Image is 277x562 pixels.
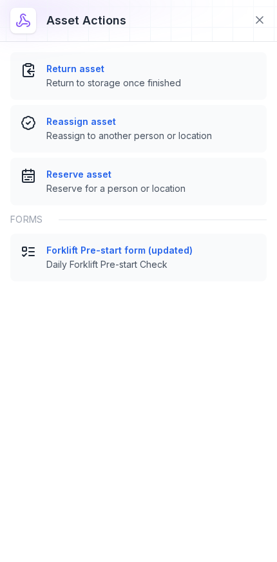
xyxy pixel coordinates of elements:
[46,244,256,257] strong: Forklift Pre-start form (updated)
[10,234,267,281] button: Forklift Pre-start form (updated)Daily Forklift Pre-start Check
[46,129,256,142] span: Reassign to another person or location
[46,168,256,181] strong: Reserve asset
[46,182,256,195] span: Reserve for a person or location
[46,62,256,75] strong: Return asset
[46,77,256,89] span: Return to storage once finished
[46,115,256,128] strong: Reassign asset
[10,52,267,100] button: Return assetReturn to storage once finished
[10,205,267,234] div: Forms
[46,12,126,30] h3: Asset actions
[10,105,267,153] button: Reassign assetReassign to another person or location
[46,258,256,271] span: Daily Forklift Pre-start Check
[10,158,267,205] button: Reserve assetReserve for a person or location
